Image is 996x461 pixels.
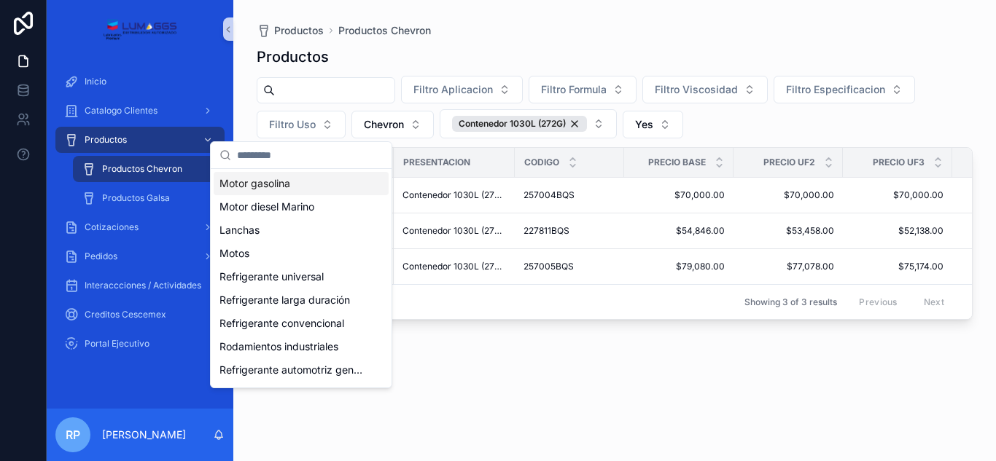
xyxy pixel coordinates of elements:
[635,117,653,132] span: Yes
[55,98,225,124] a: Catalogo Clientes
[413,82,493,97] span: Filtro Aplicacion
[85,76,106,87] span: Inicio
[655,82,738,97] span: Filtro Viscosidad
[55,127,225,153] a: Productos
[257,47,329,67] h1: Productos
[219,293,350,307] span: Refrigerante larga duración
[524,261,615,272] a: 257005BQS
[351,111,434,138] button: Select Button
[103,17,176,41] img: App logo
[85,338,149,350] span: Portal Ejecutivo
[524,261,574,272] span: 257005BQS
[633,189,725,201] a: $70,000.00
[452,116,587,132] button: Unselect 16
[763,157,815,168] span: Precio UF2
[524,189,615,201] a: 257004BQS
[742,189,834,201] a: $70,000.00
[73,185,225,211] a: Productos Galsa
[742,261,834,272] a: $77,078.00
[102,163,182,175] span: Productos Chevron
[648,157,706,168] span: Precio Base
[524,189,575,201] span: 257004BQS
[541,82,607,97] span: Filtro Formula
[55,68,225,95] a: Inicio
[524,225,569,237] span: 227811BQS
[55,331,225,357] a: Portal Ejecutivo
[364,117,404,132] span: Chevron
[786,82,885,97] span: Filtro Especificacion
[102,427,186,442] p: [PERSON_NAME]
[55,243,225,269] a: Pedidos
[85,221,139,233] span: Cotizaciones
[623,111,683,138] button: Select Button
[219,363,365,377] span: Refrigerante automotriz general
[219,339,338,354] span: Rodamientos industriales
[219,176,290,191] span: Motor gasolina
[219,269,324,284] span: Refrigerante universal
[403,157,470,168] span: Presentacion
[774,76,915,103] button: Select Button
[459,118,566,130] span: Contenedor 1030L (272G)
[744,296,837,308] span: Showing 3 of 3 results
[852,189,944,201] a: $70,000.00
[85,134,127,146] span: Productos
[257,23,324,38] a: Productos
[402,261,506,272] a: Contenedor 1030L (272G)
[401,76,523,103] button: Select Button
[55,214,225,240] a: Cotizaciones
[642,76,768,103] button: Select Button
[852,261,944,272] a: $75,174.00
[66,426,80,444] span: RP
[873,157,925,168] span: Precio UF3
[55,302,225,328] a: Creditos Cescemex
[402,189,506,201] a: Contenedor 1030L (272G)
[852,225,944,237] a: $52,138.00
[524,225,615,237] a: 227811BQS
[633,225,725,237] a: $54,846.00
[219,386,326,401] span: Motor gas natural / LP
[47,58,233,376] div: scrollable content
[257,111,346,138] button: Select Button
[85,105,157,117] span: Catalogo Clientes
[211,169,392,387] div: Suggestions
[524,157,559,168] span: Codigo
[402,225,506,237] a: Contenedor 1030L (272G)
[440,109,617,138] button: Select Button
[269,117,316,132] span: Filtro Uso
[633,261,725,272] a: $79,080.00
[219,316,344,331] span: Refrigerante convencional
[742,225,834,237] a: $53,458.00
[274,23,324,38] span: Productos
[55,272,225,299] a: Interaccciones / Actividades
[85,309,166,320] span: Creditos Cescemex
[529,76,637,103] button: Select Button
[85,251,117,262] span: Pedidos
[85,280,201,291] span: Interaccciones / Actividades
[219,200,314,214] span: Motor diesel Marino
[219,223,260,237] span: Lanchas
[219,246,249,261] span: Motos
[102,192,170,204] span: Productos Galsa
[338,23,431,38] a: Productos Chevron
[73,156,225,182] a: Productos Chevron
